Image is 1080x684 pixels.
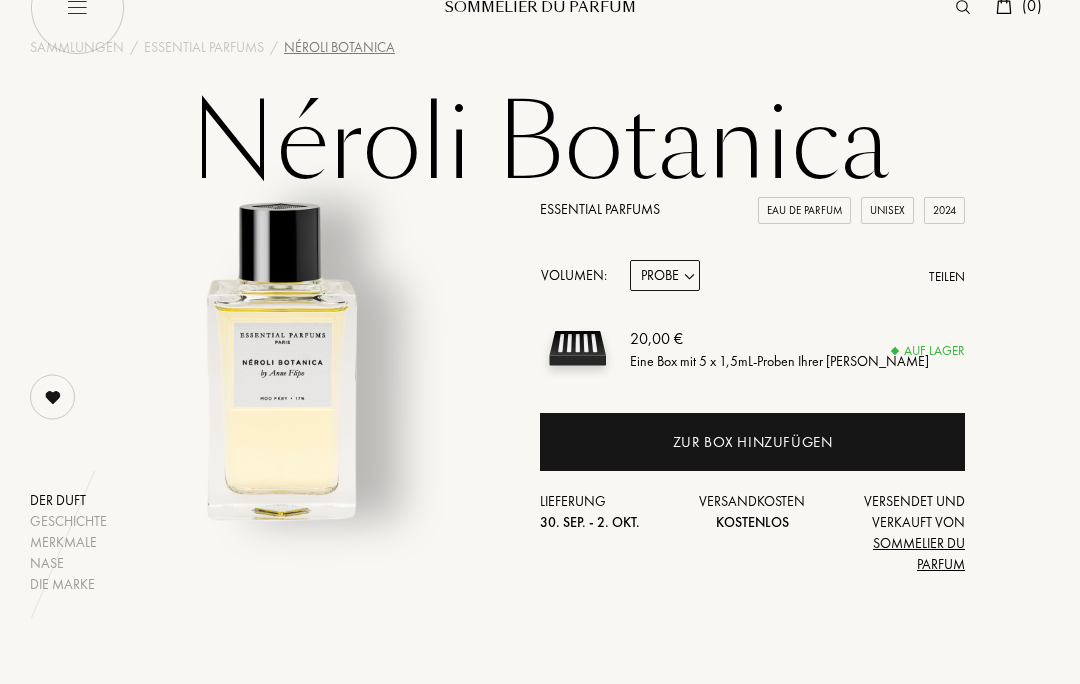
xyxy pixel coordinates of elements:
div: Teilen [929,267,965,287]
div: Versandkosten [682,491,824,533]
div: / [130,37,138,58]
span: Kostenlos [716,513,789,531]
div: Néroli Botanica [284,37,395,58]
div: Volumen: [540,260,618,291]
div: Unisex [861,197,914,224]
a: Essential Parfums [540,200,660,218]
div: Merkmale [30,532,107,553]
div: Nase [30,553,107,574]
div: 20,00 € [630,326,929,350]
img: Néroli Botanica Essential Parfums [107,179,464,536]
span: 30. Sep. - 2. Okt. [540,513,640,531]
h1: Néroli Botanica [40,89,1040,199]
img: like_p.png [33,377,73,417]
div: Geschichte [30,511,107,532]
div: Die Marke [30,574,107,595]
div: / [270,37,278,58]
img: sample box [540,311,615,386]
div: Auf Lager [892,341,965,361]
span: Sommelier du Parfum [873,534,965,573]
div: Versendet und verkauft von [823,491,965,575]
div: 2024 [924,197,965,224]
div: Eine Box mit 5 x 1,5mL-Proben Ihrer [PERSON_NAME] [630,350,929,371]
a: Essential Parfums [144,37,264,58]
div: Lieferung [540,491,682,533]
div: Zur Box hinzufügen [673,431,833,454]
div: Der Duft [30,490,107,511]
div: Eau de Parfum [758,197,851,224]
